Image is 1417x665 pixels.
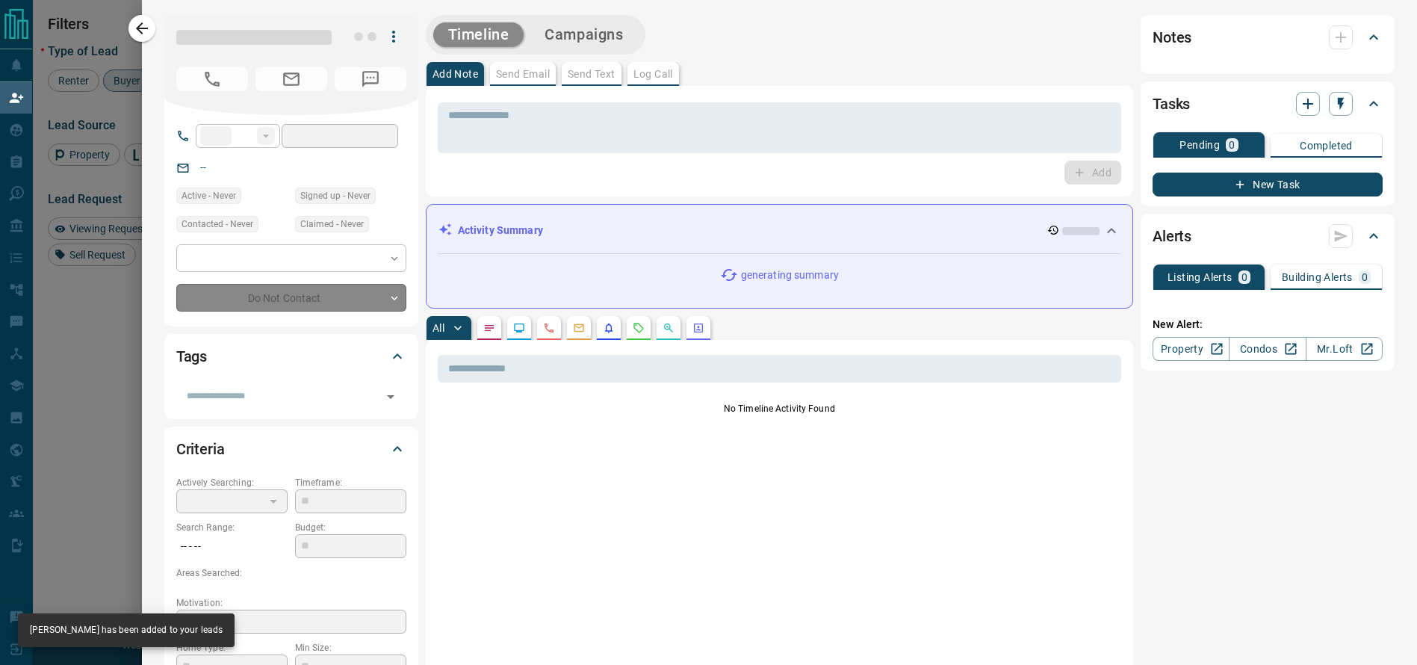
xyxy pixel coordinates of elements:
a: Property [1153,337,1230,361]
span: Claimed - Never [300,217,364,232]
p: All [432,323,444,333]
div: [PERSON_NAME] has been added to your leads [30,618,223,643]
svg: Lead Browsing Activity [513,322,525,334]
p: Timeframe: [295,476,406,489]
svg: Emails [573,322,585,334]
a: Condos [1229,337,1306,361]
button: Campaigns [530,22,638,47]
p: Building Alerts [1282,272,1353,282]
h2: Criteria [176,437,225,461]
h2: Notes [1153,25,1191,49]
p: New Alert: [1153,317,1383,332]
span: Active - Never [182,188,236,203]
a: -- [200,161,206,173]
svg: Notes [483,322,495,334]
p: -- - -- [176,534,288,559]
h2: Tasks [1153,92,1190,116]
a: Mr.Loft [1306,337,1383,361]
div: Do Not Contact [176,284,406,312]
p: Areas Searched: [176,566,406,580]
p: Add Note [432,69,478,79]
svg: Listing Alerts [603,322,615,334]
div: Notes [1153,19,1383,55]
span: No Number [335,67,406,91]
p: Actively Searching: [176,476,288,489]
svg: Agent Actions [692,322,704,334]
p: generating summary [741,267,839,283]
div: Tasks [1153,86,1383,122]
p: Min Size: [295,641,406,655]
svg: Requests [633,322,645,334]
p: 0 [1229,140,1235,150]
h2: Alerts [1153,224,1191,248]
svg: Calls [543,322,555,334]
div: Activity Summary [438,217,1120,244]
span: No Number [176,67,248,91]
p: 0 [1241,272,1247,282]
button: Timeline [433,22,524,47]
p: Budget: [295,521,406,534]
p: Search Range: [176,521,288,534]
p: Activity Summary [458,223,543,238]
span: Contacted - Never [182,217,253,232]
p: Completed [1300,140,1353,151]
div: Alerts [1153,218,1383,254]
p: Home Type: [176,641,288,655]
p: Motivation: [176,596,406,610]
div: Criteria [176,431,406,467]
svg: Opportunities [663,322,675,334]
span: Signed up - Never [300,188,370,203]
h2: Tags [176,344,207,368]
div: Tags [176,338,406,374]
p: No Timeline Activity Found [438,402,1121,415]
button: Open [380,386,401,407]
p: Listing Alerts [1168,272,1232,282]
button: New Task [1153,173,1383,197]
span: No Email [255,67,327,91]
p: Pending [1179,140,1220,150]
p: 0 [1362,272,1368,282]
